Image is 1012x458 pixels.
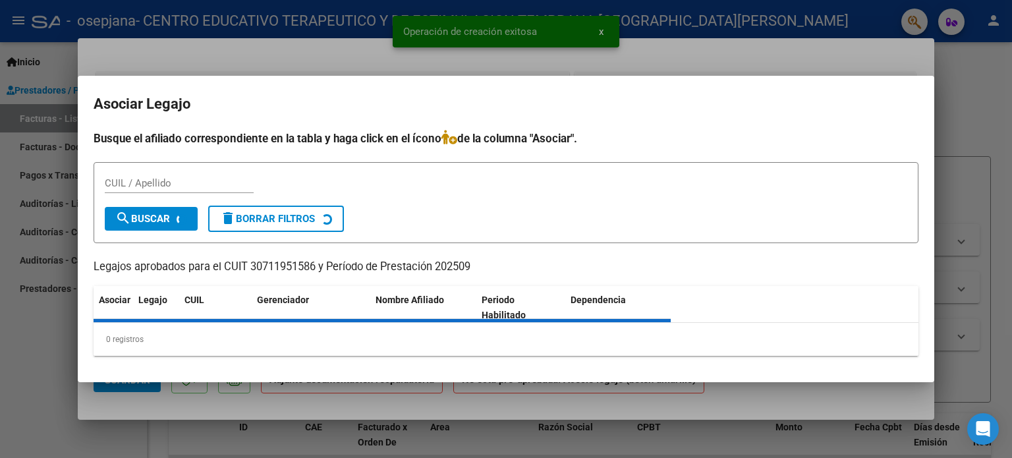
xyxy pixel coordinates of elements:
[115,210,131,226] mat-icon: search
[94,286,133,329] datatable-header-cell: Asociar
[179,286,252,329] datatable-header-cell: CUIL
[220,213,315,225] span: Borrar Filtros
[252,286,370,329] datatable-header-cell: Gerenciador
[184,295,204,305] span: CUIL
[115,213,170,225] span: Buscar
[94,130,918,147] h4: Busque el afiliado correspondiente en la tabla y haga click en el ícono de la columna "Asociar".
[208,206,344,232] button: Borrar Filtros
[571,295,626,305] span: Dependencia
[105,207,198,231] button: Buscar
[133,286,179,329] datatable-header-cell: Legajo
[565,286,671,329] datatable-header-cell: Dependencia
[138,295,167,305] span: Legajo
[94,323,918,356] div: 0 registros
[257,295,309,305] span: Gerenciador
[967,413,999,445] div: Open Intercom Messenger
[476,286,565,329] datatable-header-cell: Periodo Habilitado
[376,295,444,305] span: Nombre Afiliado
[94,259,918,275] p: Legajos aprobados para el CUIT 30711951586 y Período de Prestación 202509
[220,210,236,226] mat-icon: delete
[99,295,130,305] span: Asociar
[370,286,476,329] datatable-header-cell: Nombre Afiliado
[482,295,526,320] span: Periodo Habilitado
[94,92,918,117] h2: Asociar Legajo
